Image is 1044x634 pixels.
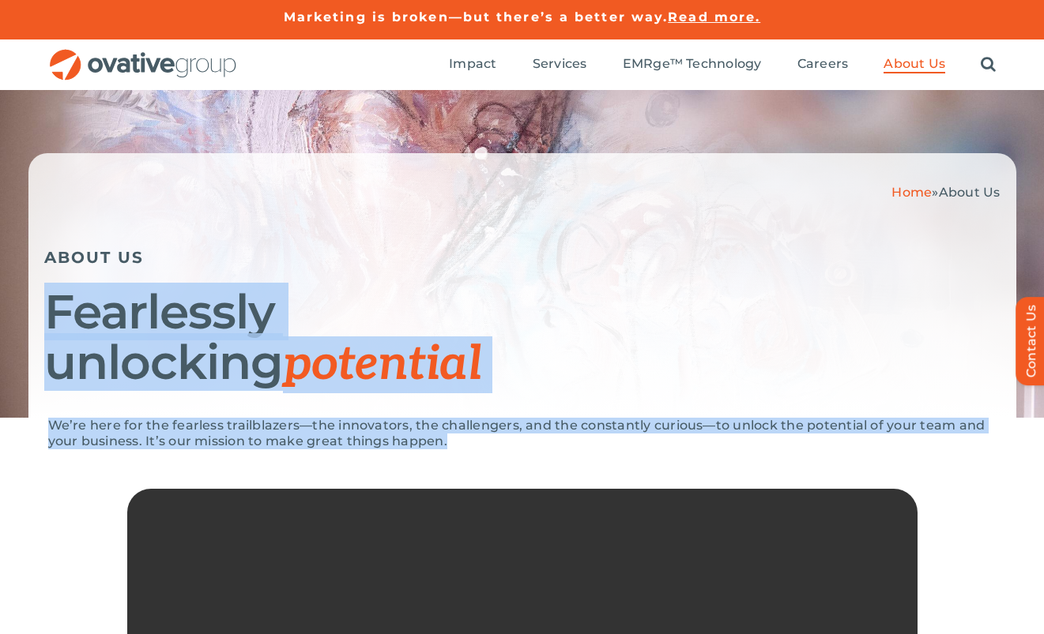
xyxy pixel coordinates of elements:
span: potential [283,336,481,393]
p: We’re here for the fearless trailblazers—the innovators, the challengers, and the constantly curi... [48,418,997,449]
span: » [891,185,1000,200]
a: Marketing is broken—but there’s a better way. [284,9,669,24]
span: About Us [939,185,1001,200]
a: Careers [797,56,849,73]
a: EMRge™ Technology [623,56,762,73]
span: Services [533,56,587,72]
span: Impact [449,56,496,72]
a: Services [533,56,587,73]
a: OG_Full_horizontal_RGB [48,47,238,62]
a: About Us [884,56,945,73]
nav: Menu [449,39,996,90]
a: Impact [449,56,496,73]
h5: ABOUT US [44,248,1001,267]
span: EMRge™ Technology [623,56,762,72]
a: Search [981,56,996,73]
h1: Fearlessly unlocking [44,287,1001,390]
span: Careers [797,56,849,72]
span: About Us [884,56,945,72]
a: Home [891,185,932,200]
a: Read more. [668,9,760,24]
